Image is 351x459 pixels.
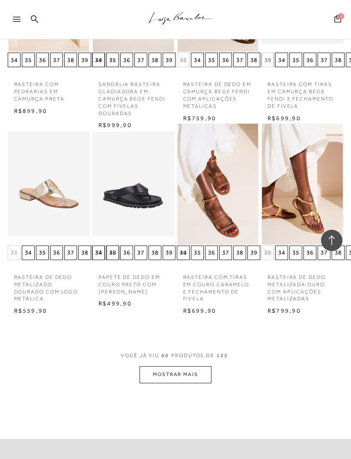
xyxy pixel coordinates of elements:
[219,246,232,260] button: 37
[178,124,259,245] a: RASTEIRA COM TIRAS EM COURO CARAMELO E FECHAMENTO DE FIVELA RASTEIRA COM TIRAS EM COURO CARAMELO ...
[289,53,302,67] button: 35
[8,269,90,302] a: RASTEIRA DE DEDO METALIZADO DOURADO COM LOGO METÁLICA
[183,307,217,314] span: R$699,90
[262,124,343,245] img: RASTEIRA DE DEDO METALIZADA OURO COM APLICAÇÕES METALIZADAS
[183,115,217,121] span: R$759,90
[177,246,190,260] button: 34
[9,124,89,245] img: RASTEIRA DE DEDO METALIZADO DOURADO COM LOGO METÁLICA
[22,246,35,260] button: 34
[8,76,90,102] a: RASTEIRA COM PEDRARIAS EM CAMURÇA PRETA
[177,76,259,110] a: RASTEIRA DE DEDO EM CAMURÇA BEGE FENDI COM APLICAÇÕES METÁLICAS
[120,53,133,67] button: 36
[8,246,21,260] button: 33
[247,53,260,67] button: 38
[205,246,218,260] button: 36
[332,14,344,26] button: 0
[50,246,63,260] button: 36
[92,53,105,67] button: 34
[318,246,330,260] button: 37
[92,76,175,117] a: SANDÁLIA RASTEIRA GLADIADORA EM CAMURÇA BEGE FENDI COM FIVELAS DOURADAS
[14,307,48,314] span: R$559,90
[64,246,77,260] button: 37
[332,53,345,67] button: 38
[217,352,228,358] span: 125
[78,53,91,67] button: 39
[106,53,119,67] button: 35
[93,124,174,245] a: PAPETE DE DEDO EM COURO PRETO COM SOLADO TRATORADO PAPETE DE DEDO EM COURO PRETO COM SOLADO TRATO...
[191,246,204,260] button: 35
[134,246,147,260] button: 37
[247,246,260,260] button: 39
[332,246,345,260] button: 38
[134,53,147,67] button: 37
[92,246,105,260] button: 34
[178,124,259,245] img: RASTEIRA COM TIRAS EM COURO CARAMELO E FECHAMENTO DE FIVELA
[98,121,132,128] span: R$999,90
[303,246,316,260] button: 36
[233,53,246,67] button: 37
[262,124,343,245] a: RASTEIRA DE DEDO METALIZADA OURO COM APLICAÇÕES METALIZADAS RASTEIRA DE DEDO METALIZADA OURO COM ...
[261,269,344,302] a: RASTEIRA DE DEDO METALIZADA OURO COM APLICAÇÕES METALIZADAS
[268,115,301,121] span: R$699,90
[8,53,21,67] button: 34
[289,246,302,260] button: 35
[9,124,89,245] a: RASTEIRA DE DEDO METALIZADO DOURADO COM LOGO METÁLICA RASTEIRA DE DEDO METALIZADO DOURADO COM LOG...
[36,53,49,67] button: 36
[177,53,190,67] button: 33
[64,53,77,67] button: 38
[149,246,161,260] button: 38
[98,300,132,307] span: R$499,90
[318,53,330,67] button: 37
[268,307,301,314] span: R$799,90
[219,53,232,67] button: 36
[205,53,218,67] button: 35
[149,53,161,67] button: 38
[275,246,288,260] button: 34
[121,352,230,358] span: VOCÊ JÁ VIU PRODUTOS DE
[14,107,48,114] span: R$899,90
[233,246,246,260] button: 38
[261,53,274,67] button: 33
[261,246,274,260] button: 33
[93,124,174,245] img: PAPETE DE DEDO EM COURO PRETO COM SOLADO TRATORADO
[50,53,63,67] button: 37
[163,246,175,260] button: 39
[275,53,288,67] button: 34
[36,246,49,260] button: 35
[22,53,35,67] button: 35
[163,53,175,67] button: 39
[177,269,259,302] a: RASTEIRA COM TIRAS EM COURO CARAMELO E FECHAMENTO DE FIVELA
[120,246,133,260] button: 36
[303,53,316,67] button: 36
[191,53,204,67] button: 34
[92,269,175,295] a: PAPETE DE DEDO EM COURO PRETO COM [PERSON_NAME]
[78,246,91,260] button: 38
[338,13,344,19] span: 0
[140,366,211,383] button: MOSTRAR MAIS
[106,246,119,260] button: 35
[161,352,169,358] span: 60
[261,76,344,110] a: RASTEIRA COM TIRAS EM CAMURÇA BEGE FENDI E FECHAMENTO DE FIVELA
